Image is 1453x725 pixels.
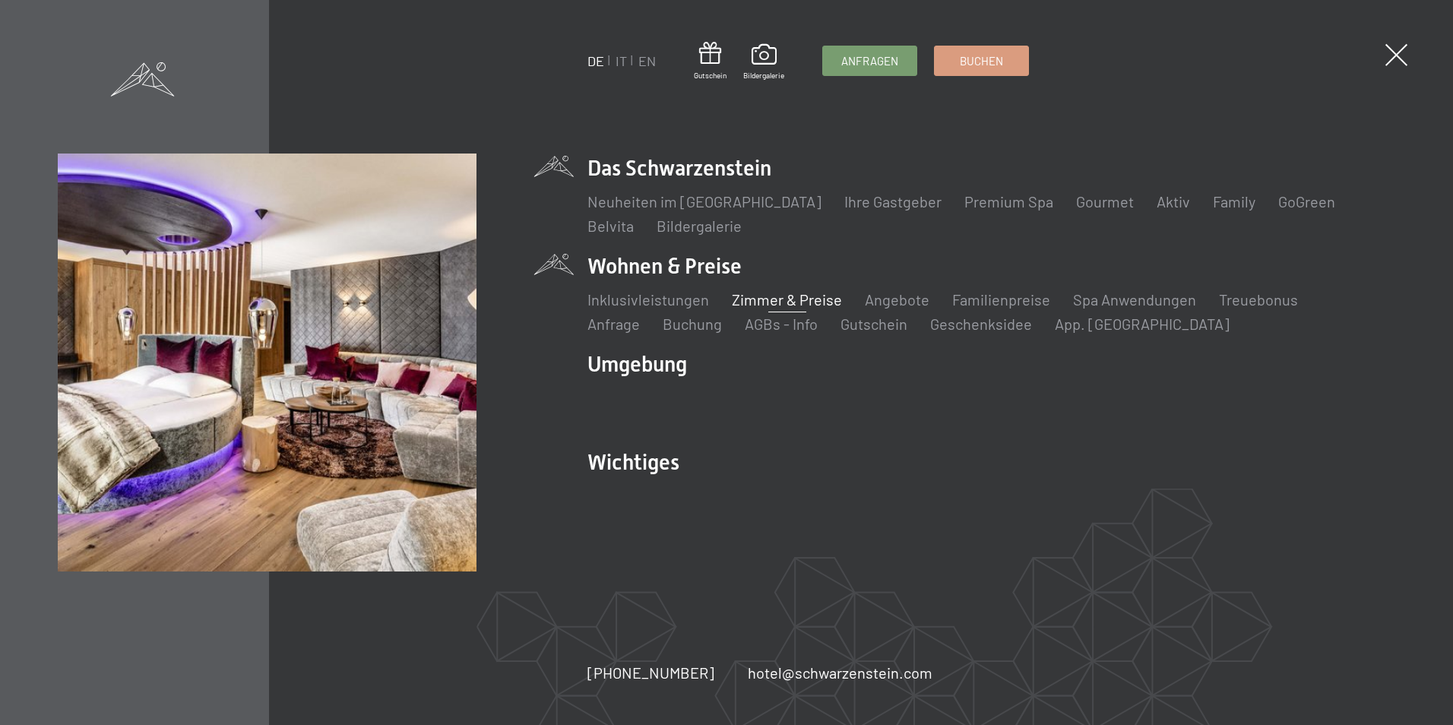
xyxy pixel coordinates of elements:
a: Familienpreise [952,290,1050,309]
a: Inklusivleistungen [587,290,709,309]
a: Angebote [865,290,929,309]
a: IT [616,52,627,69]
a: Buchung [663,315,722,333]
a: Bildergalerie [743,44,784,81]
span: Gutschein [694,70,726,81]
a: Ihre Gastgeber [844,192,942,211]
a: hotel@schwarzenstein.com [748,662,932,683]
a: Bildergalerie [657,217,742,235]
a: Gutschein [840,315,907,333]
a: Geschenksidee [930,315,1032,333]
a: App. [GEOGRAPHIC_DATA] [1055,315,1230,333]
a: Gutschein [694,42,726,81]
a: Gourmet [1076,192,1134,211]
a: GoGreen [1278,192,1335,211]
a: AGBs - Info [745,315,818,333]
a: Treuebonus [1219,290,1298,309]
a: Aktiv [1157,192,1190,211]
span: Bildergalerie [743,70,784,81]
a: Anfragen [823,46,916,75]
a: Buchen [935,46,1028,75]
span: [PHONE_NUMBER] [587,663,714,682]
a: EN [638,52,656,69]
a: Premium Spa [964,192,1053,211]
a: [PHONE_NUMBER] [587,662,714,683]
a: Anfrage [587,315,640,333]
a: Neuheiten im [GEOGRAPHIC_DATA] [587,192,821,211]
span: Buchen [960,53,1003,69]
a: Zimmer & Preise [732,290,842,309]
a: DE [587,52,604,69]
a: Belvita [587,217,634,235]
a: Spa Anwendungen [1073,290,1196,309]
span: Anfragen [841,53,898,69]
a: Family [1213,192,1255,211]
